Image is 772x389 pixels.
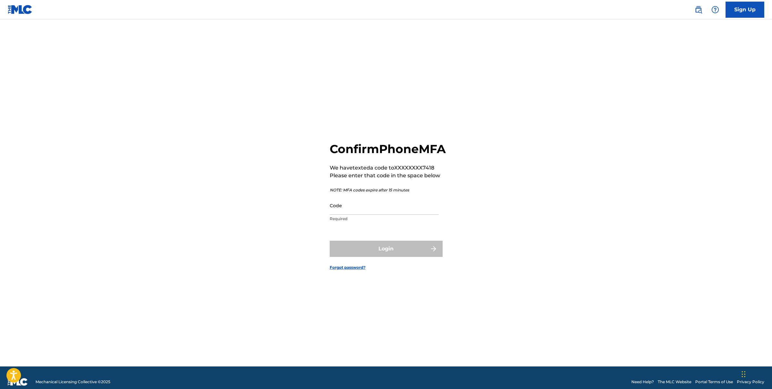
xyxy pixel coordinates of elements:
[35,379,110,385] span: Mechanical Licensing Collective © 2025
[737,379,764,385] a: Privacy Policy
[330,142,446,156] h2: Confirm Phone MFA
[740,358,772,389] iframe: Chat Widget
[711,6,719,14] img: help
[330,216,439,222] p: Required
[330,265,366,270] a: Forgot password?
[709,3,722,16] div: Help
[695,379,733,385] a: Portal Terms of Use
[330,164,446,172] p: We have texted a code to XXXXXXXX7418
[726,2,764,18] a: Sign Up
[330,172,446,180] p: Please enter that code in the space below
[631,379,654,385] a: Need Help?
[330,187,446,193] p: NOTE: MFA codes expire after 15 minutes
[8,5,33,14] img: MLC Logo
[8,378,28,386] img: logo
[658,379,691,385] a: The MLC Website
[695,6,702,14] img: search
[692,3,705,16] a: Public Search
[742,365,746,384] div: Drag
